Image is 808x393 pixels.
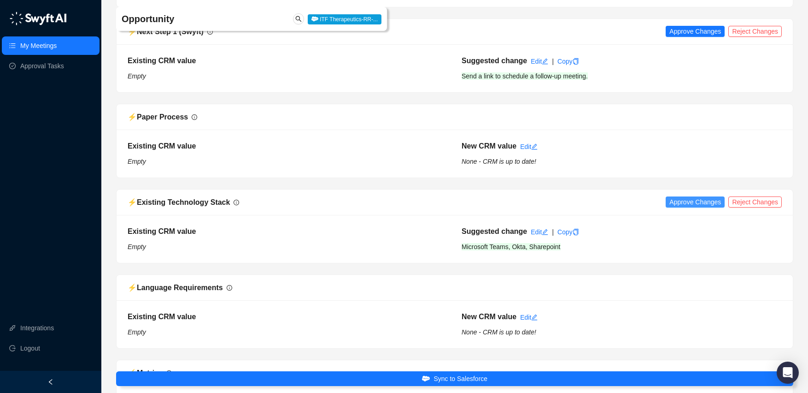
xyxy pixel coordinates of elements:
[462,226,527,237] h5: Suggested change
[433,374,487,384] span: Sync to Salesforce
[462,243,561,250] span: Microsoft Teams, Okta, Sharepoint
[295,16,302,22] span: search
[573,229,579,235] span: copy
[728,196,782,208] button: Reject Changes
[531,58,548,65] a: Edit
[122,12,270,25] h4: Opportunity
[20,339,40,357] span: Logout
[128,113,188,121] span: ⚡️ Paper Process
[531,228,548,236] a: Edit
[20,319,54,337] a: Integrations
[462,311,516,322] h5: New CRM value
[20,36,57,55] a: My Meetings
[462,158,536,165] i: None - CRM is up to date!
[542,58,548,65] span: edit
[732,26,778,36] span: Reject Changes
[116,371,793,386] button: Sync to Salesforce
[128,28,204,36] span: ⚡️ Next Step 1 (Swyft)
[128,198,230,206] span: ⚡️ Existing Technology Stack
[666,26,725,37] button: Approve Changes
[552,227,554,237] div: |
[462,328,536,336] i: None - CRM is up to date!
[666,196,725,208] button: Approve Changes
[669,26,721,36] span: Approve Changes
[669,197,721,207] span: Approve Changes
[227,285,232,291] span: info-circle
[462,72,588,80] span: Send a link to schedule a follow-up meeting.
[128,158,146,165] i: Empty
[128,284,223,292] span: ⚡️ Language Requirements
[128,72,146,80] i: Empty
[557,58,579,65] a: Copy
[542,229,548,235] span: edit
[308,14,381,24] span: ITF Therapeutics-RR-...
[128,328,146,336] i: Empty
[462,55,527,66] h5: Suggested change
[573,58,579,65] span: copy
[308,15,381,23] a: ITF Therapeutics-RR-...
[128,141,448,152] h5: Existing CRM value
[728,26,782,37] button: Reject Changes
[531,143,538,150] span: edit
[166,370,172,376] span: info-circle
[557,228,579,236] a: Copy
[207,29,213,35] span: info-circle
[520,143,538,150] a: Edit
[20,57,64,75] a: Approval Tasks
[531,314,538,321] span: edit
[732,197,778,207] span: Reject Changes
[552,56,554,66] div: |
[128,369,163,377] span: ⚡️ Metrics
[128,311,448,322] h5: Existing CRM value
[462,141,516,152] h5: New CRM value
[47,379,54,385] span: left
[128,243,146,250] i: Empty
[9,12,67,25] img: logo-05li4sbe.png
[520,314,538,321] a: Edit
[192,114,197,120] span: info-circle
[128,226,448,237] h5: Existing CRM value
[777,362,799,384] div: Open Intercom Messenger
[128,55,448,66] h5: Existing CRM value
[9,345,16,351] span: logout
[234,200,239,205] span: info-circle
